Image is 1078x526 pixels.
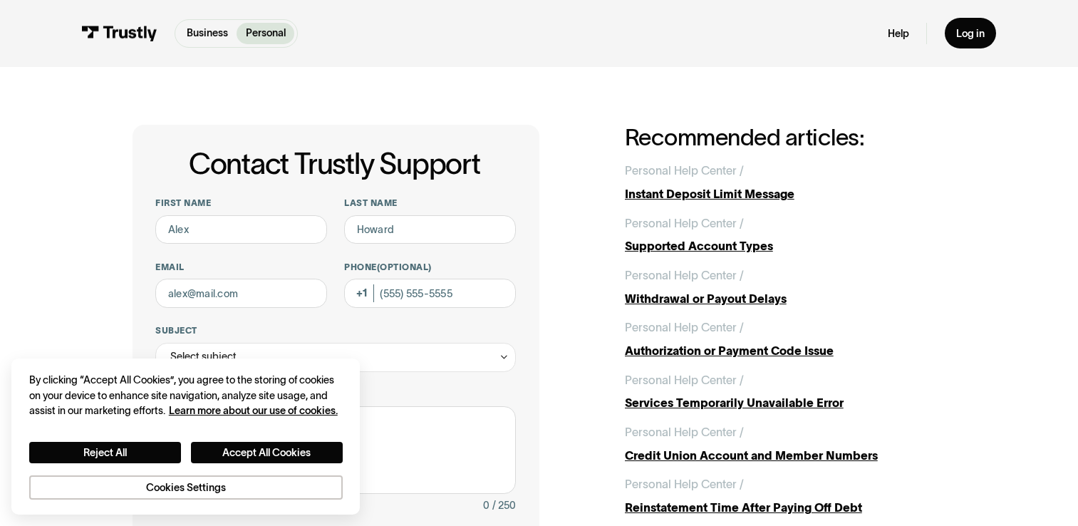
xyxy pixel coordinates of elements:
[625,499,945,516] div: Reinstatement Time After Paying Off Debt
[625,371,945,412] a: Personal Help Center /Services Temporarily Unavailable Error
[625,319,744,336] div: Personal Help Center /
[155,343,515,372] div: Select subject
[155,262,327,273] label: Email
[82,26,157,41] img: Trustly Logo
[625,475,744,493] div: Personal Help Center /
[191,442,343,464] button: Accept All Cookies
[888,27,909,41] a: Help
[344,262,516,273] label: Phone
[178,23,237,44] a: Business
[29,373,343,500] div: Privacy
[945,18,997,48] a: Log in
[11,359,360,515] div: Cookie banner
[625,319,945,359] a: Personal Help Center /Authorization or Payment Code Issue
[246,26,286,41] p: Personal
[625,371,744,388] div: Personal Help Center /
[625,185,945,202] div: Instant Deposit Limit Message
[625,475,945,516] a: Personal Help Center /Reinstatement Time After Paying Off Debt
[625,342,945,359] div: Authorization or Payment Code Issue
[625,215,744,232] div: Personal Help Center /
[237,23,294,44] a: Personal
[155,215,327,244] input: Alex
[625,394,945,411] div: Services Temporarily Unavailable Error
[625,290,945,307] div: Withdrawal or Payout Delays
[169,405,338,416] a: More information about your privacy, opens in a new tab
[492,497,516,514] div: / 250
[625,267,744,284] div: Personal Help Center /
[152,148,515,180] h1: Contact Trustly Support
[344,197,516,209] label: Last name
[483,497,489,514] div: 0
[625,423,744,440] div: Personal Help Center /
[170,348,237,365] div: Select subject
[29,373,343,418] div: By clicking “Accept All Cookies”, you agree to the storing of cookies on your device to enhance s...
[155,325,515,336] label: Subject
[625,237,945,254] div: Supported Account Types
[344,215,516,244] input: Howard
[625,125,945,150] h2: Recommended articles:
[625,162,744,179] div: Personal Help Center /
[377,262,432,272] span: (Optional)
[625,423,945,464] a: Personal Help Center /Credit Union Account and Member Numbers
[625,267,945,307] a: Personal Help Center /Withdrawal or Payout Delays
[29,475,343,500] button: Cookies Settings
[29,442,181,464] button: Reject All
[625,215,945,255] a: Personal Help Center /Supported Account Types
[344,279,516,308] input: (555) 555-5555
[956,27,985,41] div: Log in
[155,279,327,308] input: alex@mail.com
[155,197,327,209] label: First name
[625,162,945,202] a: Personal Help Center /Instant Deposit Limit Message
[187,26,228,41] p: Business
[625,447,945,464] div: Credit Union Account and Member Numbers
